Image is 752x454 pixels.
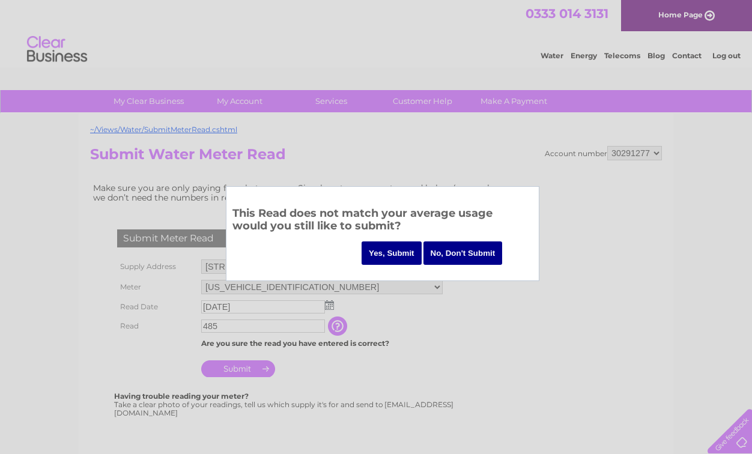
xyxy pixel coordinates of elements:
[604,51,640,60] a: Telecoms
[647,51,665,60] a: Blog
[541,51,563,60] a: Water
[672,51,702,60] a: Contact
[93,7,661,58] div: Clear Business is a trading name of Verastar Limited (registered in [GEOGRAPHIC_DATA] No. 3667643...
[26,31,88,68] img: logo.png
[232,205,533,238] h3: This Read does not match your average usage would you still like to submit?
[423,241,503,265] input: No, Don't Submit
[362,241,422,265] input: Yes, Submit
[712,51,741,60] a: Log out
[571,51,597,60] a: Energy
[526,6,608,21] a: 0333 014 3131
